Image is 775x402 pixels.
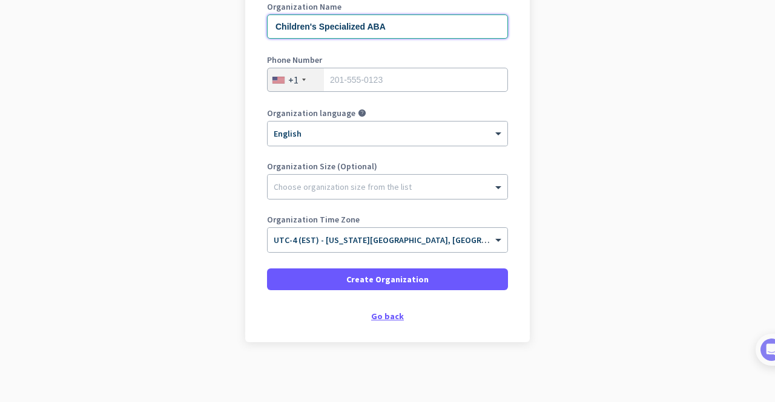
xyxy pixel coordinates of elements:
[267,215,508,224] label: Organization Time Zone
[288,74,298,86] div: +1
[267,268,508,290] button: Create Organization
[358,109,366,117] i: help
[346,273,429,285] span: Create Organization
[267,68,508,92] input: 201-555-0123
[267,162,508,170] label: Organization Size (Optional)
[267,15,508,39] input: What is the name of your organization?
[267,56,508,64] label: Phone Number
[267,109,355,117] label: Organization language
[267,312,508,320] div: Go back
[267,2,508,11] label: Organization Name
